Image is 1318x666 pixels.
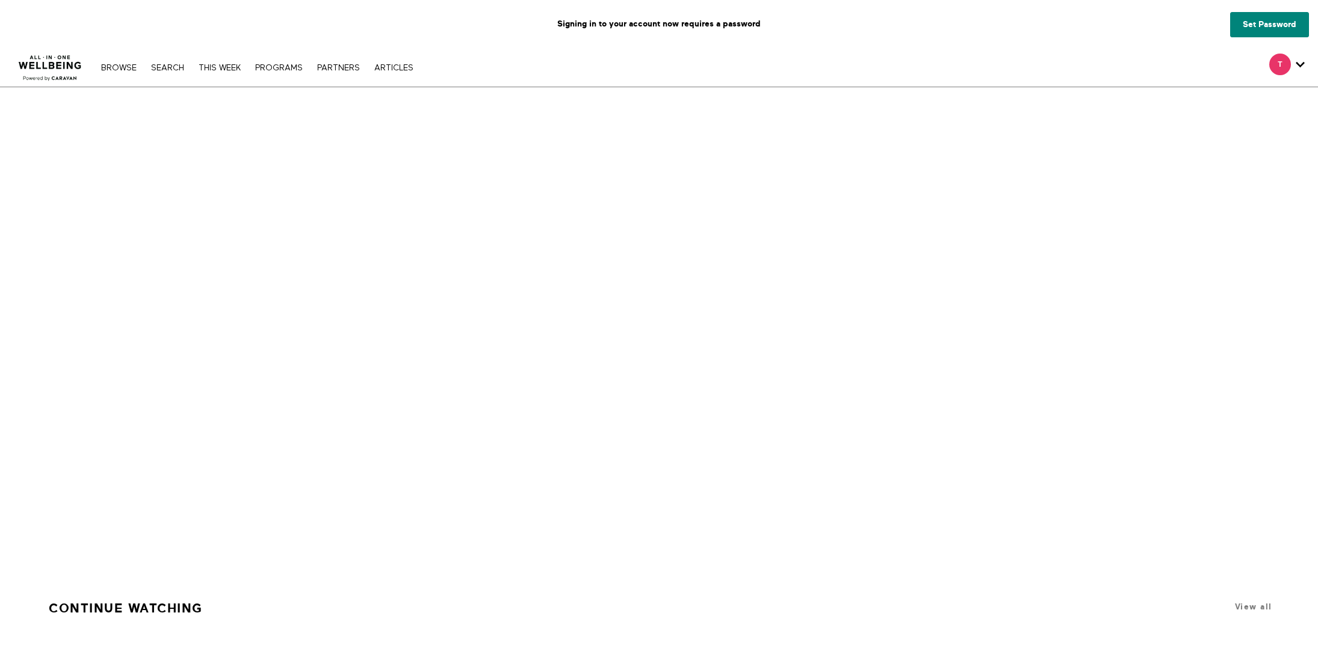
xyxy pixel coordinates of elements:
a: THIS WEEK [193,64,247,72]
img: CARAVAN [14,46,87,82]
a: PARTNERS [311,64,366,72]
a: ARTICLES [368,64,419,72]
p: Signing in to your account now requires a password [9,9,1309,39]
a: Continue Watching [49,596,203,621]
nav: Primary [95,61,419,73]
a: PROGRAMS [249,64,309,72]
a: Set Password [1230,12,1309,37]
a: Browse [95,64,143,72]
a: View all [1235,602,1272,611]
a: Search [145,64,190,72]
div: Secondary [1260,48,1314,87]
